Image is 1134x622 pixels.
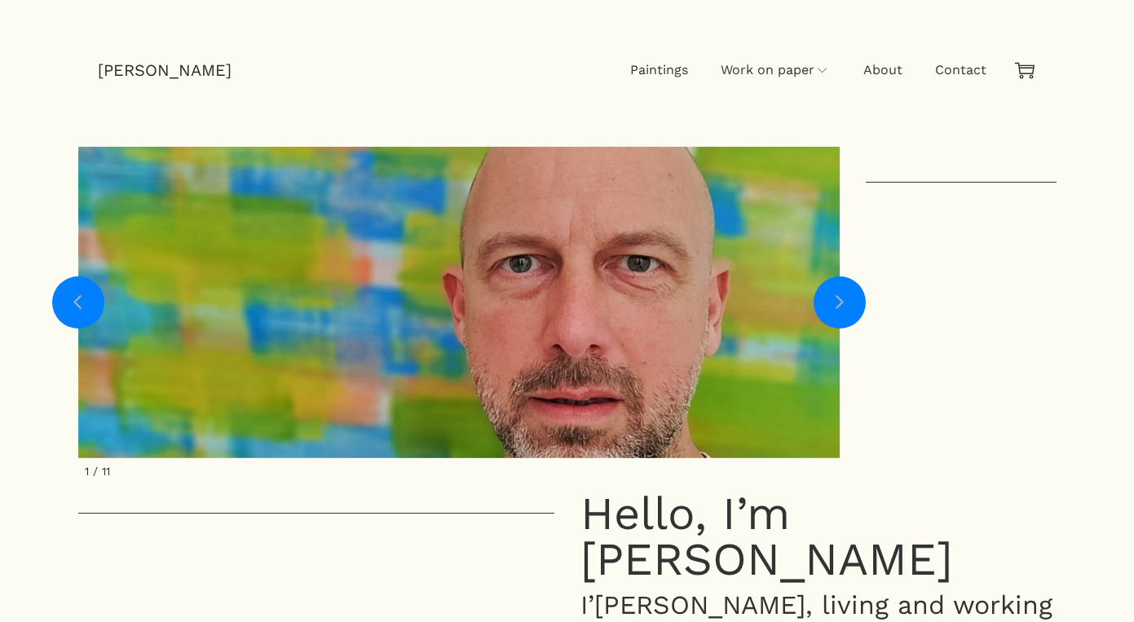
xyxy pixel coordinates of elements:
a: [PERSON_NAME] [98,60,232,80]
span: Contact [935,62,986,78]
a: Paintings [630,46,688,95]
nav: Primary navigation [232,46,1003,95]
a: Contact [935,46,986,95]
li: 1 / 11 [78,147,840,458]
span: Paintings [630,62,688,78]
a: Next slide [814,276,866,329]
span: Work on paper [721,62,814,78]
span: About [863,62,902,78]
div: 1 / 11 [85,465,833,478]
a: About [863,46,902,95]
h2: Hello, I’m [PERSON_NAME] [580,491,1057,582]
a: Work on paper [721,46,831,95]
